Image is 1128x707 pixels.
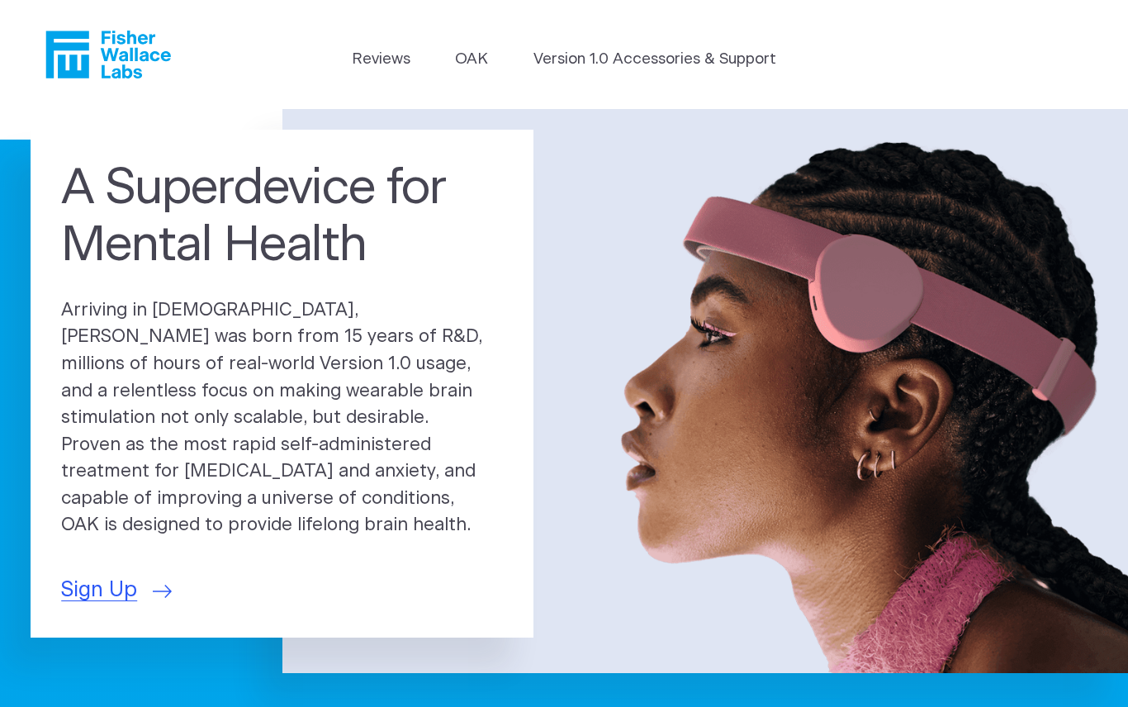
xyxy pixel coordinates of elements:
[61,160,503,273] h1: A Superdevice for Mental Health
[61,297,503,539] p: Arriving in [DEMOGRAPHIC_DATA], [PERSON_NAME] was born from 15 years of R&D, millions of hours of...
[61,575,137,606] span: Sign Up
[533,48,776,71] a: Version 1.0 Accessories & Support
[455,48,488,71] a: OAK
[352,48,410,71] a: Reviews
[45,31,171,78] a: Fisher Wallace
[61,575,172,606] a: Sign Up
